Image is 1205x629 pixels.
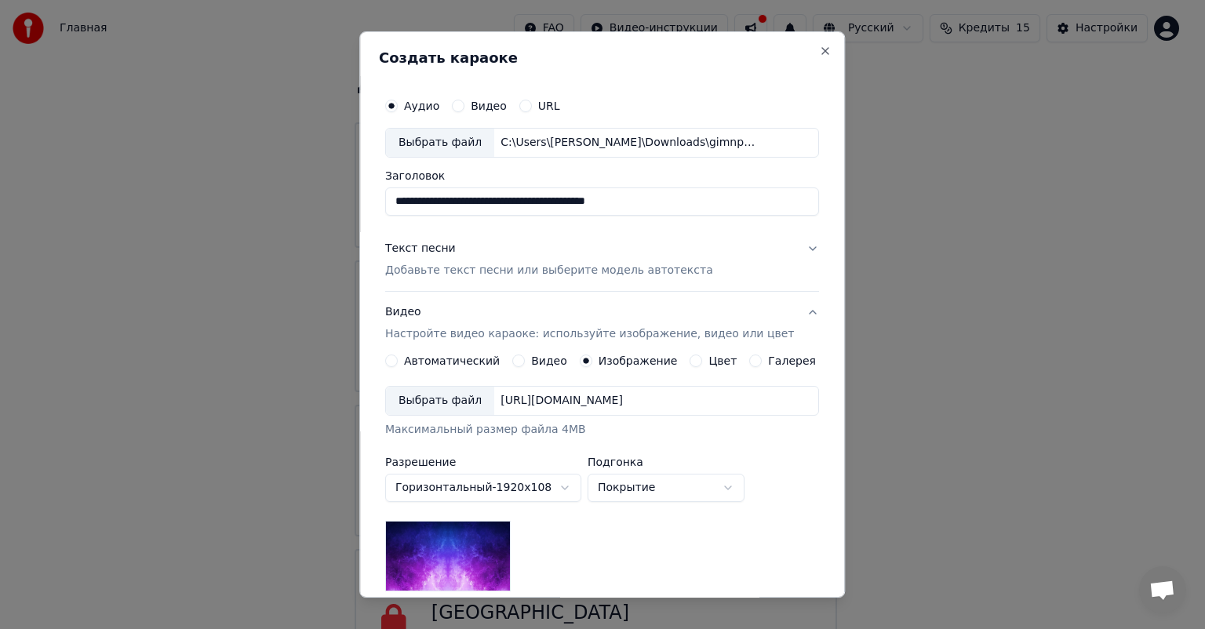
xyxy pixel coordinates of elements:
[494,393,629,409] div: [URL][DOMAIN_NAME]
[404,100,439,111] label: Аудио
[404,355,500,366] label: Автоматический
[386,129,494,157] div: Выбрать файл
[385,228,819,291] button: Текст песниДобавьте текст песни или выберите модель автотекста
[588,456,744,467] label: Подгонка
[386,387,494,415] div: Выбрать файл
[471,100,507,111] label: Видео
[385,326,794,342] p: Настройте видео караоке: используйте изображение, видео или цвет
[494,135,761,151] div: C:\Users\[PERSON_NAME]\Downloads\gimnpremiiquotrossiia-moigorizontyquoth_ORtIqcsH.mp3
[379,51,825,65] h2: Создать караоке
[385,241,456,256] div: Текст песни
[385,456,581,467] label: Разрешение
[709,355,737,366] label: Цвет
[385,170,819,181] label: Заголовок
[385,304,794,342] div: Видео
[385,422,819,438] div: Максимальный размер файла 4MB
[599,355,678,366] label: Изображение
[769,355,817,366] label: Галерея
[531,355,567,366] label: Видео
[538,100,560,111] label: URL
[385,292,819,354] button: ВидеоНастройте видео караоке: используйте изображение, видео или цвет
[385,263,713,278] p: Добавьте текст песни или выберите модель автотекста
